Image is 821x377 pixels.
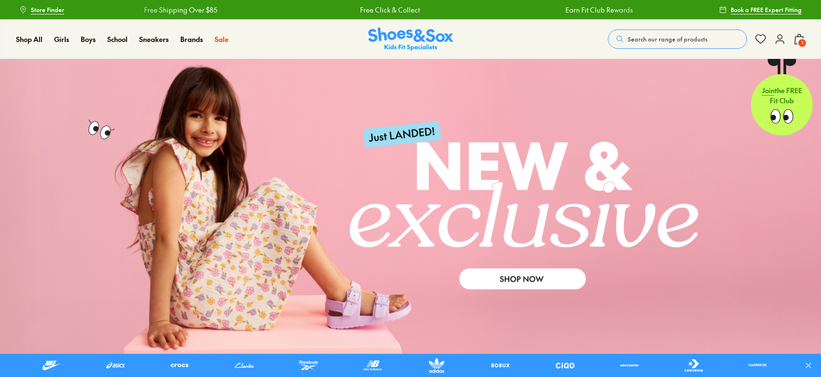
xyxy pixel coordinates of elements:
a: Free Click & Collect [358,5,418,15]
a: Free Shipping Over $85 [142,5,216,15]
a: Jointhe FREE Fit Club [751,58,813,136]
span: Store Finder [31,5,64,14]
a: School [107,34,128,44]
a: Book a FREE Expert Fitting [719,1,802,18]
button: 1 [793,28,805,50]
a: Shop All [16,34,43,44]
span: Search our range of products [628,35,707,43]
a: Boys [81,34,96,44]
a: Girls [54,34,69,44]
a: Shoes & Sox [368,28,453,51]
img: SNS_Logo_Responsive.svg [368,28,453,51]
a: Sale [215,34,229,44]
a: Store Finder [19,1,64,18]
span: Book a FREE Expert Fitting [731,5,802,14]
p: the FREE Fit Club [751,78,813,113]
a: Earn Fit Club Rewards [563,5,631,15]
span: Join [762,85,775,95]
button: Search our range of products [608,29,747,49]
iframe: Gorgias live chat messenger [10,312,48,348]
span: 1 [797,38,807,48]
a: Brands [180,34,203,44]
a: Sneakers [139,34,169,44]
